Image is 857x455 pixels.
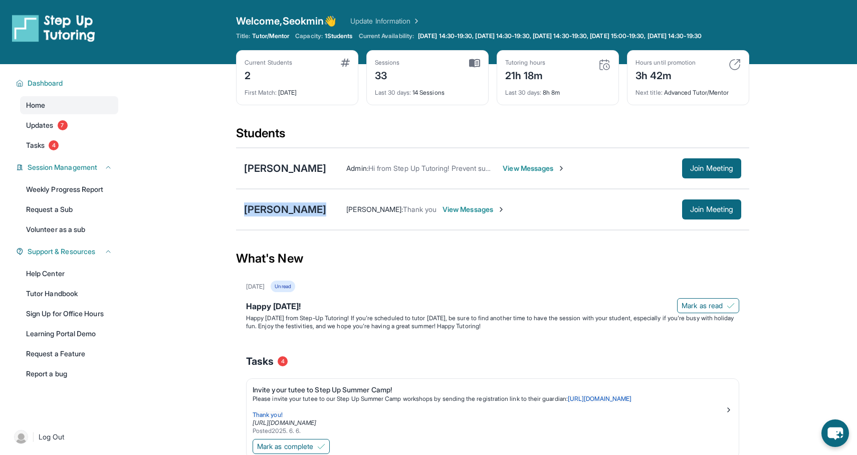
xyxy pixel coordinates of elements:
div: [DATE] [245,83,350,97]
div: Invite your tutee to Step Up Summer Camp! [253,385,725,395]
p: Happy [DATE] from Step-Up Tutoring! If you're scheduled to tutor [DATE], be sure to find another ... [246,314,739,330]
a: Weekly Progress Report [20,180,118,198]
img: user-img [14,430,28,444]
div: Advanced Tutor/Mentor [635,83,741,97]
div: Hours until promotion [635,59,696,67]
span: [DATE] 14:30-19:30, [DATE] 14:30-19:30, [DATE] 14:30-19:30, [DATE] 15:00-19:30, [DATE] 14:30-19:30 [418,32,702,40]
a: Invite your tutee to Step Up Summer Camp!Please invite your tutee to our Step Up Summer Camp work... [247,379,739,437]
button: chat-button [821,419,849,447]
span: View Messages [503,163,565,173]
img: card [469,59,480,68]
img: Mark as read [727,302,735,310]
p: Please invite your tutee to our Step Up Summer Camp workshops by sending the registration link to... [253,395,725,403]
span: Tasks [246,354,274,368]
a: Help Center [20,265,118,283]
span: Support & Resources [28,247,95,257]
div: Unread [271,281,295,292]
span: Next title : [635,89,663,96]
span: Join Meeting [690,165,733,171]
a: Volunteer as a sub [20,220,118,239]
span: Mark as complete [257,441,313,451]
a: Update Information [350,16,420,26]
a: Report a bug [20,365,118,383]
div: 14 Sessions [375,83,480,97]
a: Updates7 [20,116,118,134]
span: [PERSON_NAME] : [346,205,403,213]
a: Request a Feature [20,345,118,363]
span: Session Management [28,162,97,172]
span: 4 [278,356,288,366]
span: | [32,431,35,443]
img: Chevron-Right [497,205,505,213]
span: Tasks [26,140,45,150]
span: Tutor/Mentor [252,32,289,40]
div: [PERSON_NAME] [244,202,326,216]
button: Mark as read [677,298,739,313]
img: Chevron Right [410,16,420,26]
span: Log Out [39,432,65,442]
button: Join Meeting [682,158,741,178]
img: card [729,59,741,71]
div: 2 [245,67,292,83]
span: Welcome, Seokmin 👋 [236,14,336,28]
a: [URL][DOMAIN_NAME] [568,395,631,402]
a: Learning Portal Demo [20,325,118,343]
span: Updates [26,120,54,130]
button: Dashboard [24,78,112,88]
div: 21h 18m [505,67,545,83]
div: Tutoring hours [505,59,545,67]
a: Request a Sub [20,200,118,218]
div: [DATE] [246,283,265,291]
span: Capacity: [295,32,323,40]
span: 7 [58,120,68,130]
a: Tutor Handbook [20,285,118,303]
a: |Log Out [10,426,118,448]
img: card [598,59,610,71]
button: Join Meeting [682,199,741,219]
span: 4 [49,140,59,150]
div: Posted 2025. 6. 6. [253,427,725,435]
span: Mark as read [682,301,723,311]
span: Thank you [403,205,437,213]
div: Happy [DATE]! [246,300,739,314]
span: Home [26,100,45,110]
span: Current Availability: [359,32,414,40]
button: Support & Resources [24,247,112,257]
div: 3h 42m [635,67,696,83]
span: Last 30 days : [505,89,541,96]
span: View Messages [443,204,505,214]
div: 8h 8m [505,83,610,97]
span: 1 Students [325,32,353,40]
span: Join Meeting [690,206,733,212]
span: Admin : [346,164,368,172]
div: Students [236,125,749,147]
img: Mark as complete [317,442,325,450]
div: [PERSON_NAME] [244,161,326,175]
img: Chevron-Right [557,164,565,172]
div: Sessions [375,59,400,67]
span: Thank you! [253,411,283,418]
div: Current Students [245,59,292,67]
a: Tasks4 [20,136,118,154]
span: First Match : [245,89,277,96]
img: logo [12,14,95,42]
img: card [341,59,350,67]
span: Dashboard [28,78,63,88]
a: [URL][DOMAIN_NAME] [253,419,316,426]
button: Mark as complete [253,439,330,454]
a: [DATE] 14:30-19:30, [DATE] 14:30-19:30, [DATE] 14:30-19:30, [DATE] 15:00-19:30, [DATE] 14:30-19:30 [416,32,704,40]
span: Last 30 days : [375,89,411,96]
a: Home [20,96,118,114]
span: Title: [236,32,250,40]
button: Session Management [24,162,112,172]
a: Sign Up for Office Hours [20,305,118,323]
div: 33 [375,67,400,83]
div: What's New [236,237,749,281]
